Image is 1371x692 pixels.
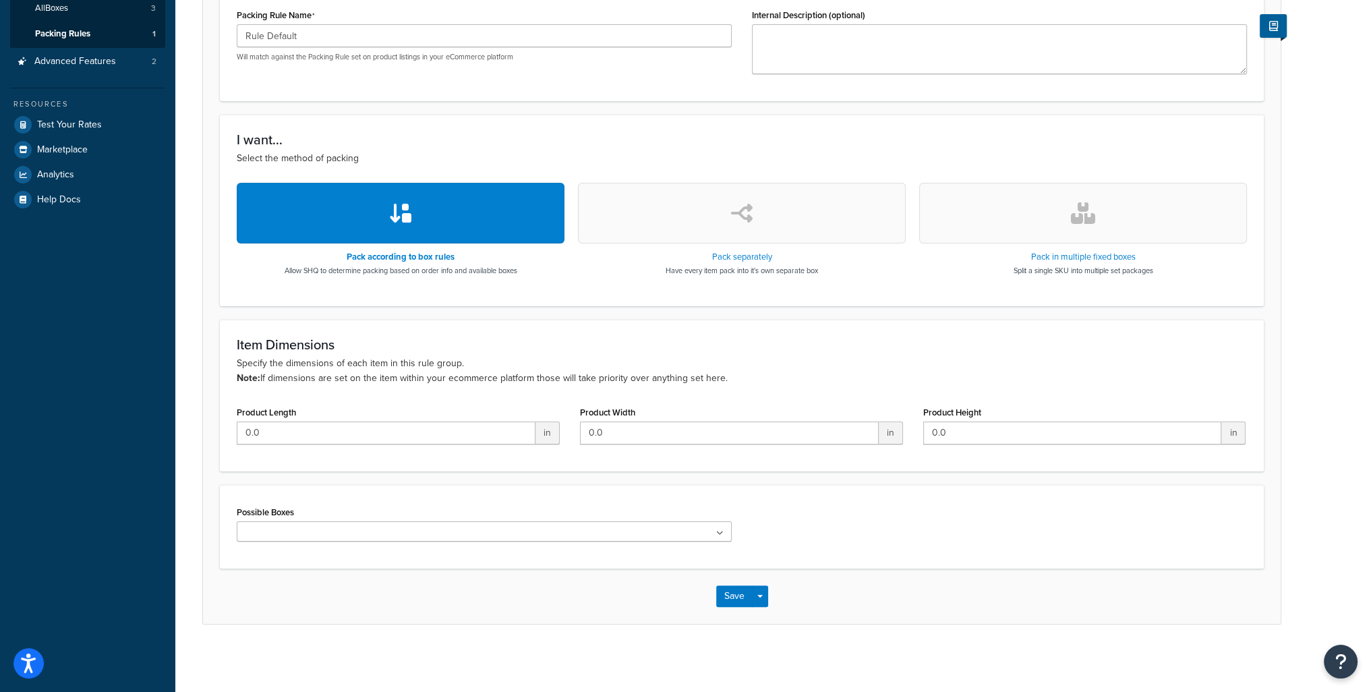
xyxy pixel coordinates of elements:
span: Marketplace [37,144,88,156]
p: Allow SHQ to determine packing based on order info and available boxes [285,265,517,276]
button: Open Resource Center [1324,645,1358,679]
a: Test Your Rates [10,113,165,137]
h3: Item Dimensions [237,337,1247,352]
p: Specify the dimensions of each item in this rule group. If dimensions are set on the item within ... [237,356,1247,386]
li: Packing Rules [10,22,165,47]
span: in [879,422,903,444]
a: Help Docs [10,188,165,212]
a: Packing Rules1 [10,22,165,47]
a: Analytics [10,163,165,187]
label: Packing Rule Name [237,10,315,21]
span: Test Your Rates [37,119,102,131]
label: Product Length [237,407,296,417]
span: Advanced Features [34,56,116,67]
li: Advanced Features [10,49,165,74]
a: Marketplace [10,138,165,162]
h3: Pack in multiple fixed boxes [1014,252,1153,262]
div: Resources [10,98,165,110]
p: Split a single SKU into multiple set packages [1014,265,1153,276]
span: in [1221,422,1246,444]
span: 3 [151,3,156,14]
span: 2 [152,56,156,67]
span: Analytics [37,169,74,181]
span: Help Docs [37,194,81,206]
label: Possible Boxes [237,507,294,517]
span: Packing Rules [35,28,90,40]
p: Have every item pack into it's own separate box [666,265,818,276]
b: Note: [237,371,260,385]
span: 1 [152,28,156,40]
p: Select the method of packing [237,151,1247,166]
span: All Boxes [35,3,68,14]
p: Will match against the Packing Rule set on product listings in your eCommerce platform [237,52,732,62]
h3: Pack according to box rules [285,252,517,262]
h3: Pack separately [666,252,818,262]
button: Save [716,585,753,607]
label: Product Width [580,407,635,417]
h3: I want... [237,132,1247,147]
a: Advanced Features2 [10,49,165,74]
button: Show Help Docs [1260,14,1287,38]
span: in [535,422,560,444]
label: Product Height [923,407,981,417]
label: Internal Description (optional) [752,10,865,20]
